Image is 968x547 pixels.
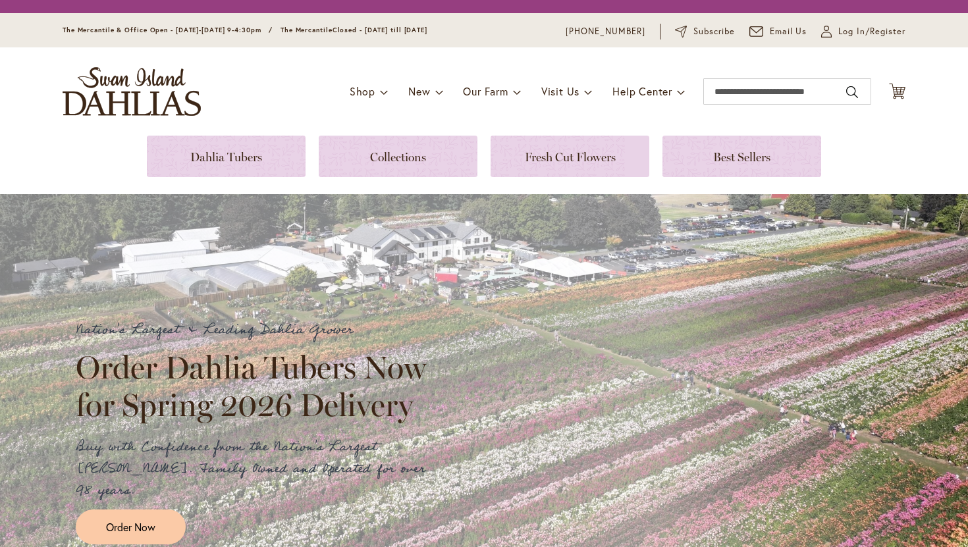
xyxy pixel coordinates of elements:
span: The Mercantile & Office Open - [DATE]-[DATE] 9-4:30pm / The Mercantile [63,26,333,34]
a: Log In/Register [821,25,905,38]
a: Email Us [749,25,807,38]
a: store logo [63,67,201,116]
span: Shop [350,84,375,98]
span: Our Farm [463,84,508,98]
p: Nation's Largest & Leading Dahlia Grower [76,319,438,341]
h2: Order Dahlia Tubers Now for Spring 2026 Delivery [76,349,438,423]
span: Closed - [DATE] till [DATE] [333,26,427,34]
p: Buy with Confidence from the Nation's Largest [PERSON_NAME]. Family Owned and Operated for over 9... [76,436,438,502]
span: Visit Us [541,84,579,98]
span: Order Now [106,519,155,534]
a: Order Now [76,509,186,544]
a: Subscribe [675,25,735,38]
span: Subscribe [693,25,735,38]
a: [PHONE_NUMBER] [566,25,645,38]
span: Log In/Register [838,25,905,38]
span: Email Us [770,25,807,38]
span: New [408,84,430,98]
span: Help Center [612,84,672,98]
button: Search [846,82,858,103]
